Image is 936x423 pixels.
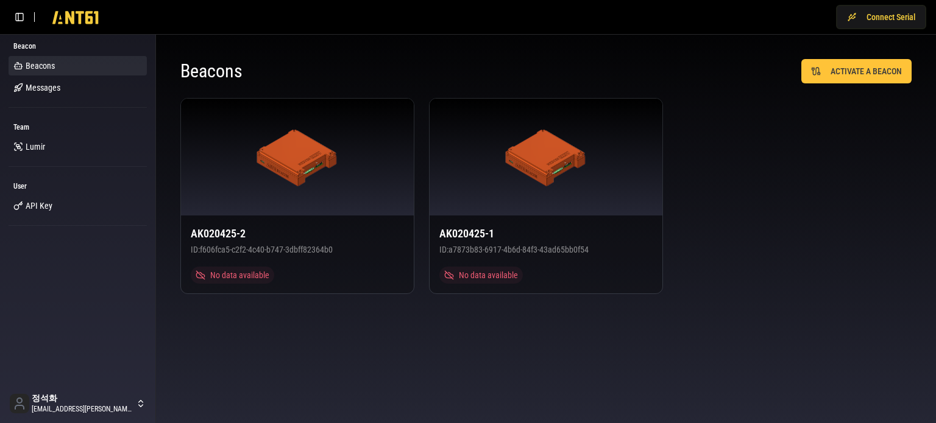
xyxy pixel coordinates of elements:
[448,245,589,254] span: a7873b83-6917-4b6d-84f3-43ad65bb0f54
[200,245,333,254] span: f606fca5-c2f2-4c40-b747-3dbff82364b0
[26,200,52,212] span: API Key
[439,245,448,254] span: ID:
[26,82,60,94] span: Messages
[191,267,274,284] div: No data available
[9,56,147,75] a: Beacons
[9,137,147,156] a: Lumir
[9,196,147,215] a: API Key
[439,267,523,284] div: No data available
[9,78,147,97] a: Messages
[191,245,200,254] span: ID:
[505,128,587,186] img: ANT61 Beacon
[5,389,151,418] button: 정석화[EMAIL_ADDRESS][PERSON_NAME][DOMAIN_NAME]
[836,5,926,29] button: Connect Serial
[191,225,404,242] h3: AK020425-2
[26,60,55,72] span: Beacons
[257,128,339,186] img: ANT61 Beacon
[180,60,546,82] h1: Beacons
[439,225,653,242] h3: AK020425-1
[801,59,912,83] button: ACTIVATE A BEACON
[9,117,147,137] div: Team
[26,141,45,153] span: Lumir
[32,393,133,404] span: 정석화
[32,404,133,414] span: [EMAIL_ADDRESS][PERSON_NAME][DOMAIN_NAME]
[9,177,147,196] div: User
[9,37,147,56] div: Beacon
